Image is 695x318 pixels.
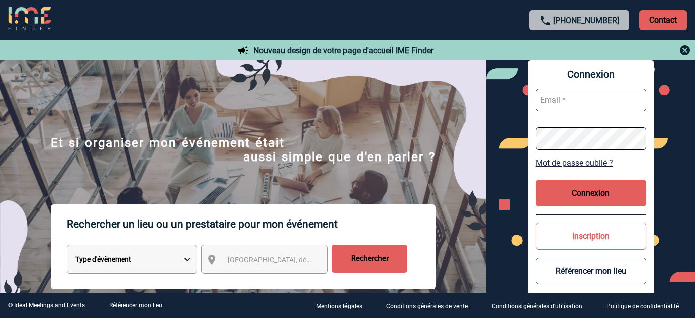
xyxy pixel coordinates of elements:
a: [PHONE_NUMBER] [553,16,619,25]
p: Rechercher un lieu ou un prestataire pour mon événement [67,204,436,245]
a: Conditions générales de vente [378,301,484,310]
a: Mentions légales [308,301,378,310]
input: Email * [536,89,646,111]
img: call-24-px.png [539,15,551,27]
a: Référencer mon lieu [109,302,162,309]
input: Rechercher [332,245,407,273]
p: Contact [639,10,687,30]
p: Mentions légales [316,303,362,310]
a: Politique de confidentialité [598,301,695,310]
button: Connexion [536,180,646,206]
div: © Ideal Meetings and Events [8,302,85,309]
a: Conditions générales d'utilisation [484,301,598,310]
a: Mot de passe oublié ? [536,158,646,168]
p: Politique de confidentialité [606,303,679,310]
span: Connexion [536,68,646,81]
button: Inscription [536,223,646,250]
p: Conditions générales d'utilisation [492,303,582,310]
p: Conditions générales de vente [386,303,468,310]
span: [GEOGRAPHIC_DATA], département, région... [228,256,368,264]
button: Référencer mon lieu [536,258,646,284]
